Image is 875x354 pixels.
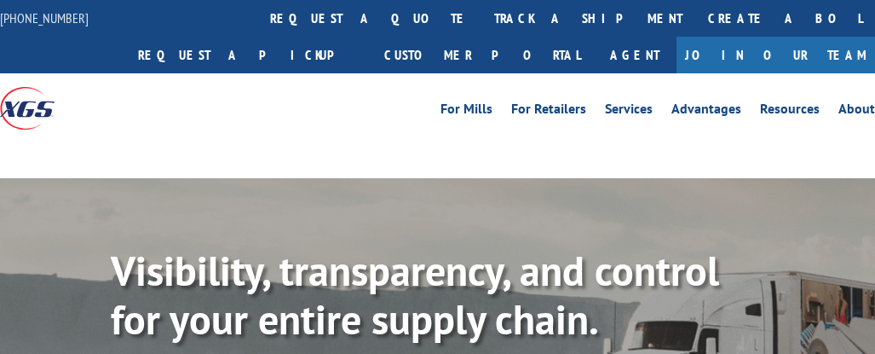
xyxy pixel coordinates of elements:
[671,102,741,121] a: Advantages
[593,37,676,73] a: Agent
[676,37,875,73] a: Join Our Team
[760,102,820,121] a: Resources
[371,37,593,73] a: Customer Portal
[440,102,492,121] a: For Mills
[511,102,586,121] a: For Retailers
[605,102,653,121] a: Services
[125,37,371,73] a: Request a pickup
[838,102,875,121] a: About
[111,244,719,346] b: Visibility, transparency, and control for your entire supply chain.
